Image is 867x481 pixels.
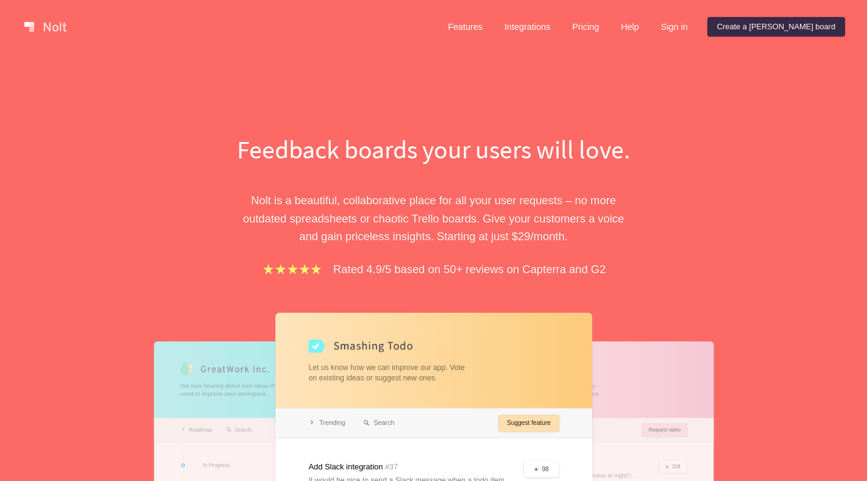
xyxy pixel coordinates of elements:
a: Integrations [495,17,560,37]
a: Pricing [562,17,609,37]
p: Nolt is a beautiful, collaborative place for all your user requests – no more outdated spreadshee... [224,191,644,245]
h1: Feedback boards your users will love. [224,132,644,167]
a: Help [611,17,649,37]
a: Create a [PERSON_NAME] board [707,17,845,37]
p: Rated 4.9/5 based on 50+ reviews on Capterra and G2 [333,260,606,278]
a: Sign in [651,17,698,37]
a: Features [438,17,492,37]
img: stars.b067e34983.png [261,262,324,276]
